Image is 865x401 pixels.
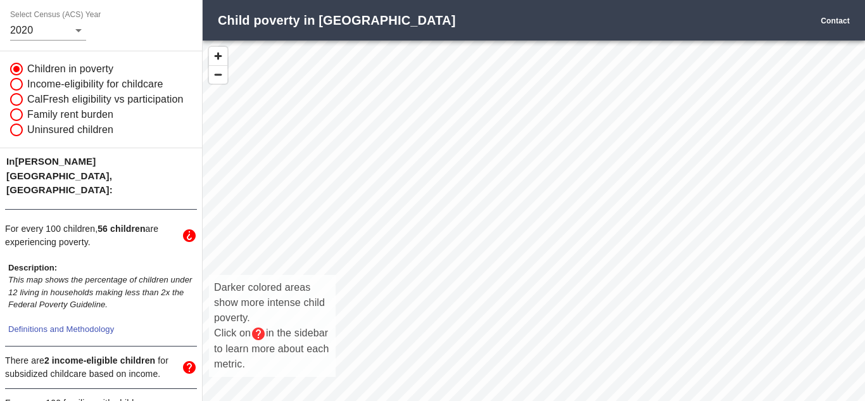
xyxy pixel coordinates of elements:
span: 2 income-eligible children [44,355,155,366]
span: There are for subsidized childcare based on income. [5,355,168,379]
strong: Description: [8,263,57,272]
div: 2020 [10,20,86,41]
span: 56 children [98,224,145,234]
a: Contact [821,16,850,25]
a: Definitions and Methodology [8,324,114,334]
p: Darker colored areas show more intense child poverty. Click on in the sidebar to learn more about... [214,280,331,372]
p: In [PERSON_NAME][GEOGRAPHIC_DATA] , [GEOGRAPHIC_DATA]: [5,153,197,199]
button: Zoom Out [209,65,227,84]
span: Uninsured children [27,122,113,137]
div: There are2 income-eligible children for subsidized childcare based on income. [5,347,197,388]
strong: Child poverty in [GEOGRAPHIC_DATA] [218,13,455,27]
span: For every 100 children, are experiencing poverty. [5,224,158,247]
span: CalFresh eligibility vs participation [27,92,184,107]
span: Children in poverty [27,61,113,77]
label: Select Census (ACS) Year [10,11,105,19]
span: Income-eligibility for childcare [27,77,163,92]
button: Zoom In [209,47,227,65]
span: Family rent burden [27,107,113,122]
span: This map shows the percentage of children under 12 living in households making less than 2x the F... [8,275,192,309]
div: For every 100 children,56 childrenare experiencing poverty. [5,210,197,262]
